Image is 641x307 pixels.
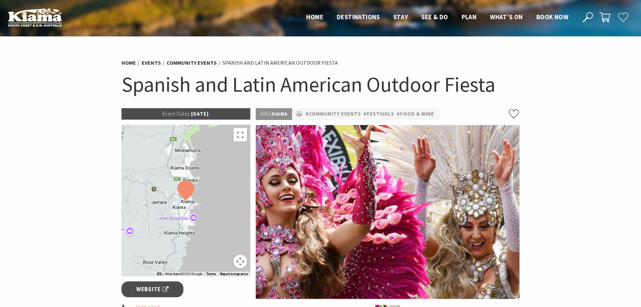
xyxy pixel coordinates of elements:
img: Dancers in jewelled pink and silver costumes with feathers, holding their hands up while smiling [256,125,520,299]
img: Google [123,268,145,276]
span: Website [136,285,169,294]
li: Spanish and Latin American Outdoor Fiesta [222,59,338,67]
span: See & Do [421,13,448,21]
a: Terms (opens in new tab) [206,272,216,276]
span: Event Dates: [163,111,191,117]
a: #Food & Wine [397,110,434,118]
p: Kiama [256,108,292,120]
a: Click to see this area on Google Maps [123,268,145,276]
button: Toggle fullscreen view [234,128,247,142]
a: Events [142,59,161,66]
p: [DATE] [121,108,251,120]
a: Website [121,281,184,297]
a: Report a map error [220,272,248,276]
button: Map camera controls [234,255,247,268]
a: #Festivals [363,110,394,118]
span: What’s On [490,13,523,21]
span: Destinations [337,13,380,21]
img: Kiama Logo [8,8,62,27]
h1: Spanish and Latin American Outdoor Fiesta [121,71,520,98]
span: Stay [393,13,408,21]
a: Community Events [167,59,217,66]
button: Keyboard shortcuts [157,272,162,276]
span: Area [260,111,272,117]
span: Plan [462,13,477,21]
a: #Community Events [306,110,361,118]
nav: Main Menu [299,12,575,23]
span: Map data ©2025 Google [166,272,202,276]
span: Book now [536,13,568,21]
a: Home [121,59,136,66]
span: Home [306,13,323,21]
